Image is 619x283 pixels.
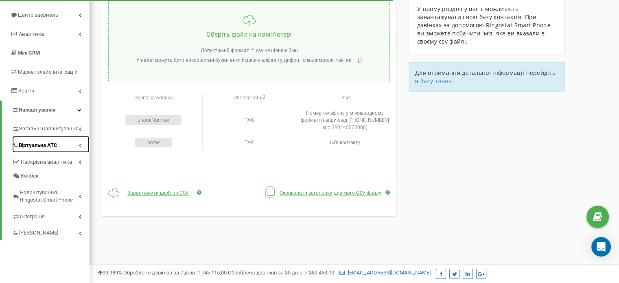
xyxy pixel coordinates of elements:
[245,117,254,123] span: ТАК
[415,69,556,85] span: Для отримання детальної інформації перейдіть в
[18,69,78,75] span: Маркетплейс інтеграцій
[301,110,389,130] span: Номер телефону у міжнародному форматі (наприклад [PHONE_NUMBER] або 380440000000)
[19,107,55,113] span: Налаштування
[12,153,90,169] a: Наскрізна аналітика
[19,31,44,37] span: Аналiтика
[19,142,57,149] span: Віртуальна АТС
[123,190,193,196] a: Завантажити шаблон CSV
[330,140,360,145] span: Імʼя контакту
[18,12,58,18] span: Центр звернень
[20,213,45,221] span: Інтеграція
[98,270,122,276] span: 99,989%
[2,101,90,120] a: Налаштування
[339,270,431,276] a: [EMAIL_ADDRESS][DOMAIN_NAME]
[197,270,227,276] u: 1 745 115,00
[12,169,90,183] a: Колбек
[125,115,182,125] div: phoneNumber
[21,158,72,166] span: Наскрізна аналітика
[19,125,79,133] span: Загальні налаштування
[12,119,90,136] a: Загальні налаштування
[21,172,39,180] span: Колбек
[591,237,611,257] div: Open Intercom Messenger
[420,77,452,85] a: базу знань
[19,229,58,237] span: [PERSON_NAME]
[280,190,381,196] span: Скопіювати заголовки для мого CSV файлу
[12,207,90,224] a: Інтеграція
[305,270,334,276] u: 7 382 453,00
[12,224,90,240] a: [PERSON_NAME]
[12,183,90,207] a: Налаштування Ringostat Smart Phone
[134,95,173,101] span: Назва заголовка
[20,189,79,204] span: Налаштування Ringostat Smart Phone
[17,50,40,56] span: Mini CRM
[127,190,189,196] span: Завантажити шаблон CSV
[245,140,254,145] span: ТАК
[135,138,172,147] div: name
[417,5,551,45] span: У цьому розділі у вас є можливість завантажувати свою базу контактів. При дзвінках за допомогою R...
[18,88,35,94] span: Кошти
[228,270,334,276] span: Оброблено дзвінків за 30 днів :
[339,95,351,101] span: Опис
[12,136,90,153] a: Віртуальна АТС
[123,270,227,276] span: Оброблено дзвінків за 7 днів :
[233,95,265,101] span: Обов'язковий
